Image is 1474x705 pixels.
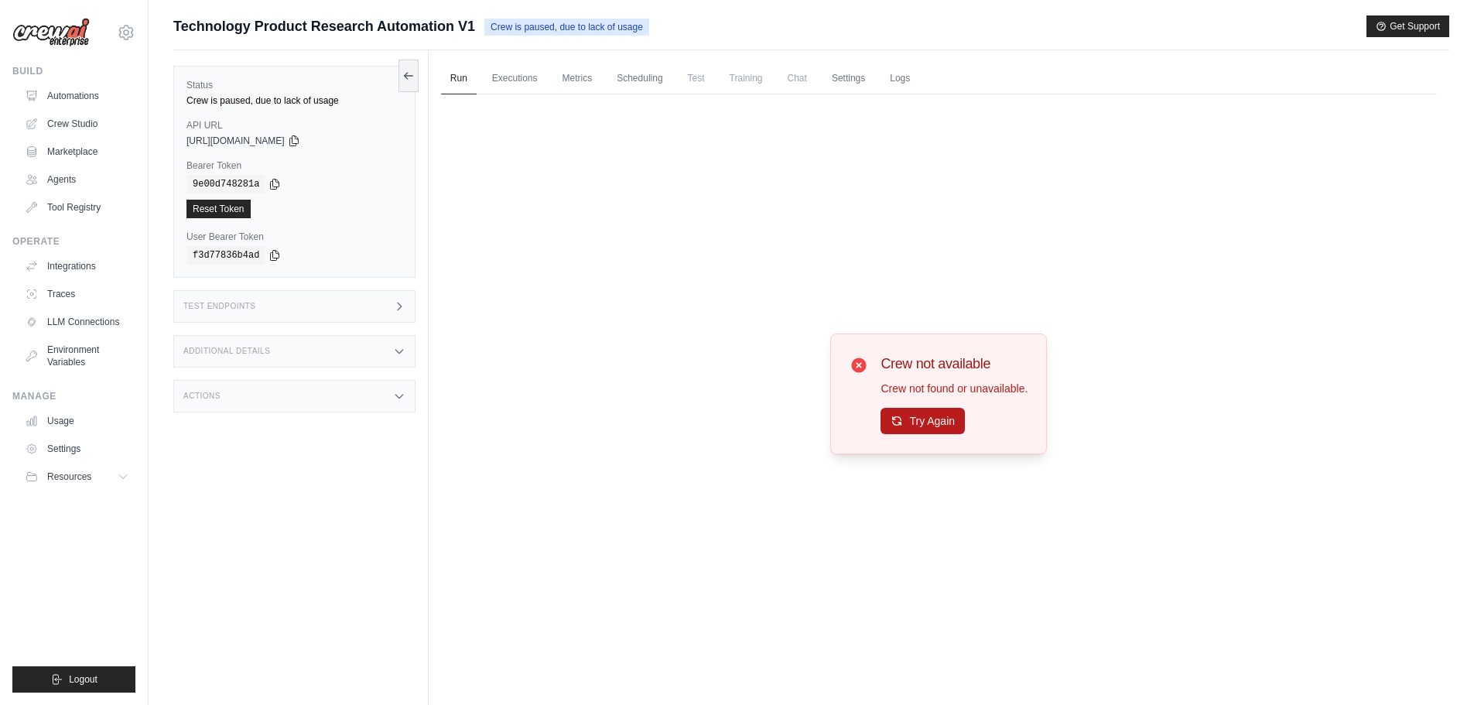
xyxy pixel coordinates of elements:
a: Usage [19,409,135,433]
label: Status [186,79,402,91]
a: Automations [19,84,135,108]
button: Try Again [881,408,965,434]
a: Metrics [553,63,602,95]
div: Manage [12,390,135,402]
span: Technology Product Research Automation V1 [173,15,475,37]
span: Test [679,63,714,94]
code: f3d77836b4ad [186,246,265,265]
h3: Additional Details [183,347,270,356]
span: Resources [47,471,91,483]
a: Traces [19,282,135,306]
h3: Test Endpoints [183,302,256,311]
label: Bearer Token [186,159,402,172]
button: Get Support [1366,15,1449,37]
h3: Crew not available [881,353,1028,375]
a: Crew Studio [19,111,135,136]
a: LLM Connections [19,310,135,334]
div: Operate [12,235,135,248]
div: Crew is paused, due to lack of usage [186,94,402,107]
span: Chat is not available until the deployment is complete [778,63,816,94]
a: Marketplace [19,139,135,164]
a: Logs [881,63,919,95]
button: Logout [12,666,135,693]
code: 9e00d748281a [186,175,265,193]
h3: Actions [183,392,221,401]
a: Scheduling [607,63,672,95]
a: Environment Variables [19,337,135,375]
span: Crew is paused, due to lack of usage [484,19,649,36]
a: Reset Token [186,200,251,218]
p: Crew not found or unavailable. [881,381,1028,396]
label: User Bearer Token [186,231,402,243]
a: Settings [19,436,135,461]
a: Integrations [19,254,135,279]
img: Logo [12,18,90,47]
a: Tool Registry [19,195,135,220]
a: Run [441,63,477,95]
a: Settings [822,63,874,95]
a: Executions [483,63,547,95]
span: Logout [69,673,97,686]
button: Resources [19,464,135,489]
a: Agents [19,167,135,192]
label: API URL [186,119,402,132]
span: [URL][DOMAIN_NAME] [186,135,285,147]
span: Training is not available until the deployment is complete [720,63,772,94]
div: Build [12,65,135,77]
